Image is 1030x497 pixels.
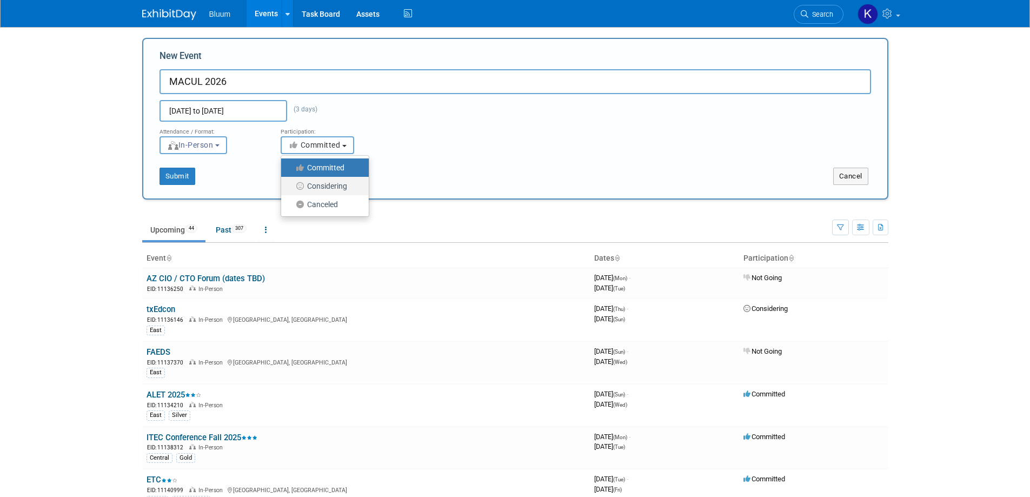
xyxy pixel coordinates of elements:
span: In-Person [198,444,226,451]
span: Bluum [209,10,231,18]
span: Search [808,10,833,18]
span: (Sun) [613,316,625,322]
div: [GEOGRAPHIC_DATA], [GEOGRAPHIC_DATA] [147,357,586,367]
span: In-Person [198,286,226,293]
div: [GEOGRAPHIC_DATA], [GEOGRAPHIC_DATA] [147,315,586,324]
button: Committed [281,136,354,154]
span: [DATE] [594,400,627,408]
span: [DATE] [594,284,625,292]
span: (Sun) [613,349,625,355]
span: (Mon) [613,275,627,281]
a: Sort by Event Name [166,254,171,262]
a: Upcoming44 [142,220,205,240]
span: (3 days) [287,105,317,113]
label: Considering [287,179,358,193]
input: Start Date - End Date [160,100,287,122]
span: - [627,475,628,483]
div: East [147,326,165,335]
label: Committed [287,161,358,175]
span: In-Person [198,487,226,494]
span: [DATE] [594,315,625,323]
span: Committed [743,475,785,483]
a: FAEDS [147,347,170,357]
th: Participation [739,249,888,268]
img: In-Person Event [189,359,196,365]
span: [DATE] [594,485,622,493]
button: In-Person [160,136,227,154]
div: Silver [169,410,190,420]
button: Submit [160,168,195,185]
img: ExhibitDay [142,9,196,20]
span: (Tue) [613,286,625,291]
img: In-Person Event [189,402,196,407]
span: EID: 11134210 [147,402,188,408]
span: [DATE] [594,347,628,355]
span: (Wed) [613,359,627,365]
span: EID: 11137370 [147,360,188,366]
span: 44 [185,224,197,233]
span: In-Person [167,141,214,149]
span: 307 [232,224,247,233]
button: Cancel [833,168,868,185]
th: Dates [590,249,739,268]
span: In-Person [198,359,226,366]
span: EID: 11138312 [147,445,188,450]
span: In-Person [198,402,226,409]
span: - [627,347,628,355]
div: East [147,410,165,420]
span: - [627,390,628,398]
span: In-Person [198,316,226,323]
img: In-Person Event [189,316,196,322]
span: (Mon) [613,434,627,440]
span: (Fri) [613,487,622,493]
a: Search [794,5,843,24]
a: Sort by Start Date [614,254,620,262]
span: [DATE] [594,433,630,441]
span: (Tue) [613,476,625,482]
span: - [627,304,628,313]
span: [DATE] [594,304,628,313]
a: AZ CIO / CTO Forum (dates TBD) [147,274,265,283]
div: [GEOGRAPHIC_DATA], [GEOGRAPHIC_DATA] [147,485,586,494]
span: [DATE] [594,357,627,366]
a: Sort by Participation Type [788,254,794,262]
div: Participation: [281,122,386,136]
span: (Sun) [613,392,625,397]
span: (Thu) [613,306,625,312]
input: Name of Trade Show / Conference [160,69,871,94]
a: ETC [147,475,177,485]
span: [DATE] [594,390,628,398]
span: (Tue) [613,444,625,450]
span: Considering [743,304,788,313]
span: - [629,274,630,282]
label: New Event [160,50,202,67]
a: txEdcon [147,304,175,314]
div: Central [147,453,172,463]
a: ITEC Conference Fall 2025 [147,433,257,442]
span: Committed [288,141,341,149]
span: Not Going [743,274,782,282]
span: [DATE] [594,442,625,450]
span: [DATE] [594,274,630,282]
span: Committed [743,390,785,398]
a: ALET 2025 [147,390,201,400]
span: (Wed) [613,402,627,408]
th: Event [142,249,590,268]
span: Not Going [743,347,782,355]
span: EID: 11140999 [147,487,188,493]
img: Kellie Noller [858,4,878,24]
span: Committed [743,433,785,441]
img: In-Person Event [189,444,196,449]
span: - [629,433,630,441]
img: In-Person Event [189,487,196,492]
div: East [147,368,165,377]
div: Attendance / Format: [160,122,264,136]
span: EID: 11136250 [147,286,188,292]
img: In-Person Event [189,286,196,291]
span: [DATE] [594,475,628,483]
a: Past307 [208,220,255,240]
div: Gold [176,453,195,463]
label: Canceled [287,197,358,211]
span: EID: 11136146 [147,317,188,323]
